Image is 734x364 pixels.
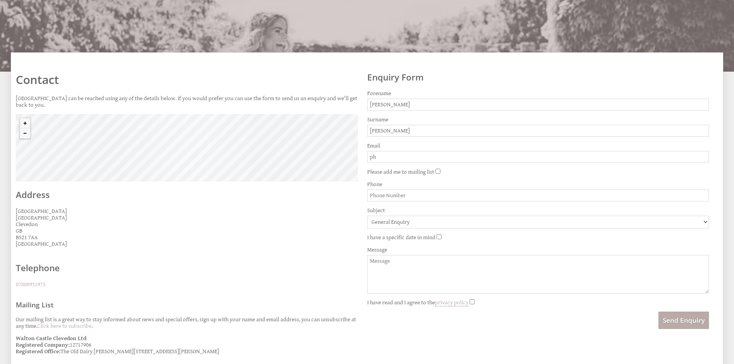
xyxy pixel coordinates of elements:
label: Email [367,143,709,149]
button: Send Enquiry [658,312,709,329]
h2: Enquiry Form [367,71,709,83]
button: Zoom out [20,128,30,138]
input: Forename [367,99,709,111]
h1: Contact [16,72,358,87]
h2: Address [16,189,358,201]
a: privacy policy [435,299,469,307]
label: Subject [367,207,709,214]
a: Click here to subscribe [37,323,92,329]
p: Our mailing list is a great way to stay informed about news and special offers, sign up with your... [16,316,358,329]
h2: Telephone [16,262,178,274]
label: Surname [367,116,709,123]
strong: Registered Office: [16,348,60,355]
label: Please add me to mailing list [367,169,434,175]
strong: Registered Company: [16,342,70,348]
label: I have read and I agree to the [367,299,469,306]
button: Zoom in [20,118,30,128]
p: [GEOGRAPHIC_DATA] can be reached using any of the details below. If you would prefer you can use ... [16,95,358,108]
label: Message [367,247,709,253]
input: Surname [367,125,709,137]
p: 12717906 The Old Dairy [PERSON_NAME][STREET_ADDRESS][PERSON_NAME] [16,335,358,355]
h3: Mailing List [16,300,358,309]
a: 07808931973 [16,281,45,288]
canvas: Map [16,114,358,181]
input: Email Address [367,151,709,163]
p: [GEOGRAPHIC_DATA] [GEOGRAPHIC_DATA] Clevedon GB BS21 7AA [GEOGRAPHIC_DATA] [16,208,358,247]
label: Forename [367,90,709,97]
label: Phone [367,181,709,188]
label: I have a specific date in mind [367,234,435,241]
strong: Walton Castle Clevedon Ltd [16,335,86,342]
input: Phone Number [367,190,709,201]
